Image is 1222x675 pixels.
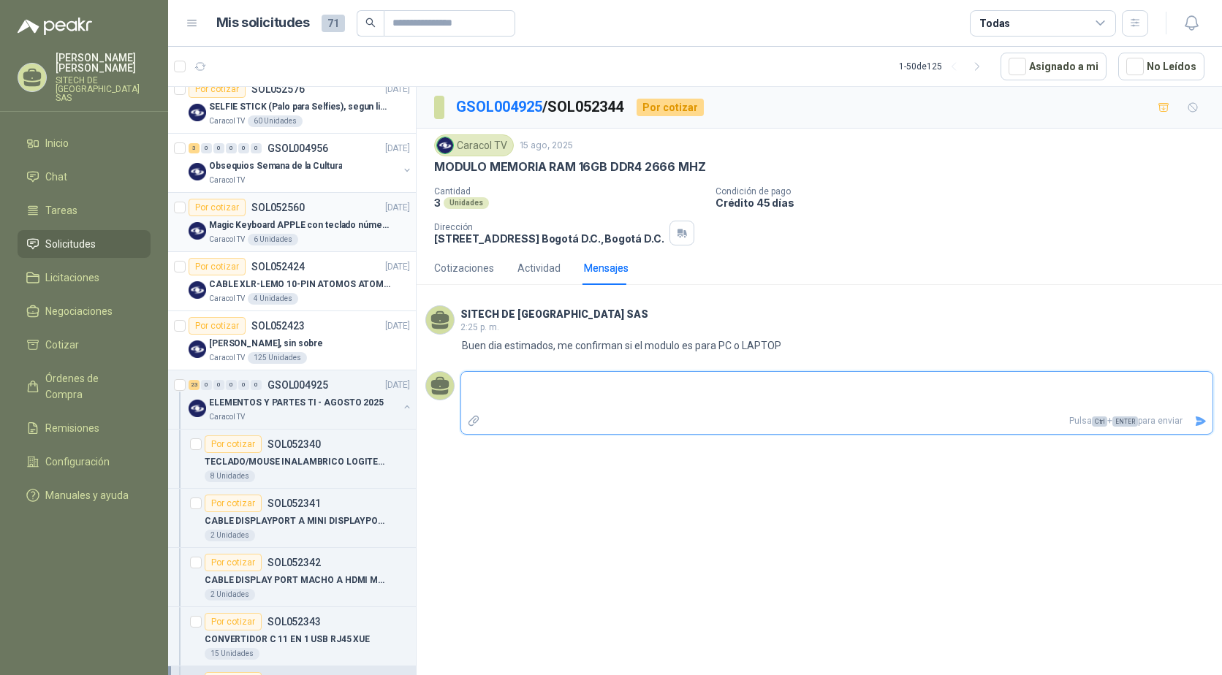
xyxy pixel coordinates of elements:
[18,414,151,442] a: Remisiones
[267,498,321,508] p: SOL052341
[205,435,262,453] div: Por cotizar
[267,617,321,627] p: SOL052343
[437,137,453,153] img: Company Logo
[205,589,255,600] div: 2 Unidades
[209,100,391,114] p: SELFIE STICK (Palo para Selfies), segun link adjunto
[1188,408,1212,434] button: Enviar
[168,607,416,666] a: Por cotizarSOL052343CONVERTIDOR C 11 EN 1 USB RJ45 XUE15 Unidades
[45,337,79,353] span: Cotizar
[248,352,307,364] div: 125 Unidades
[18,481,151,509] a: Manuales y ayuda
[18,197,151,224] a: Tareas
[18,365,151,408] a: Órdenes de Compra
[365,18,376,28] span: search
[213,380,224,390] div: 0
[238,380,249,390] div: 0
[45,454,110,470] span: Configuración
[213,143,224,153] div: 0
[189,376,413,423] a: 23 0 0 0 0 0 GSOL004925[DATE] Company LogoELEMENTOS Y PARTES TI - AGOSTO 2025Caracol TV
[45,370,137,403] span: Órdenes de Compra
[201,143,212,153] div: 0
[205,455,387,469] p: TECLADO/MOUSE INALAMBRICO LOGITECH MK270
[434,222,664,232] p: Dirección
[18,18,92,35] img: Logo peakr
[716,197,1216,209] p: Crédito 45 días
[209,411,245,423] p: Caracol TV
[189,258,246,275] div: Por cotizar
[201,380,212,390] div: 0
[251,380,262,390] div: 0
[209,159,342,173] p: Obsequios Semana de la Cultura
[45,487,129,503] span: Manuales y ayuda
[385,260,410,274] p: [DATE]
[267,143,328,153] p: GSOL004956
[251,262,305,272] p: SOL052424
[205,514,387,528] p: CABLE DISPLAYPORT A MINI DISPLAYPORT
[251,321,305,331] p: SOL052423
[460,310,648,319] h3: SITECH DE [GEOGRAPHIC_DATA] SAS
[520,139,573,153] p: 15 ago, 2025
[267,380,328,390] p: GSOL004925
[251,84,305,94] p: SOL052576
[251,143,262,153] div: 0
[1092,416,1107,427] span: Ctrl
[205,554,262,571] div: Por cotizar
[168,548,416,607] a: Por cotizarSOL052342CABLE DISPLAY PORT MACHO A HDMI MACHO2 Unidades
[434,186,704,197] p: Cantidad
[1118,53,1204,80] button: No Leídos
[226,380,237,390] div: 0
[18,230,151,258] a: Solicitudes
[251,202,305,213] p: SOL052560
[205,648,259,660] div: 15 Unidades
[18,163,151,191] a: Chat
[205,613,262,630] div: Por cotizar
[486,408,1189,434] p: Pulsa + para enviar
[460,322,499,332] span: 2:25 p. m.
[216,12,310,34] h1: Mis solicitudes
[385,83,410,96] p: [DATE]
[462,337,781,354] p: Buen dia estimados, me confirman si el modulo es para PC o LAPTOP
[205,470,255,482] div: 8 Unidades
[1001,53,1107,80] button: Asignado a mi
[189,281,206,299] img: Company Logo
[168,489,416,548] a: Por cotizarSOL052341CABLE DISPLAYPORT A MINI DISPLAYPORT2 Unidades
[716,186,1216,197] p: Condición de pago
[637,99,704,116] div: Por cotizar
[205,573,387,587] p: CABLE DISPLAY PORT MACHO A HDMI MACHO
[45,420,99,436] span: Remisiones
[45,169,67,185] span: Chat
[456,98,542,115] a: GSOL004925
[444,197,489,209] div: Unidades
[322,15,345,32] span: 71
[189,163,206,180] img: Company Logo
[189,143,200,153] div: 3
[434,260,494,276] div: Cotizaciones
[18,129,151,157] a: Inicio
[189,340,206,358] img: Company Logo
[205,633,370,647] p: CONVERTIDOR C 11 EN 1 USB RJ45 XUE
[209,115,245,127] p: Caracol TV
[168,252,416,311] a: Por cotizarSOL052424[DATE] Company LogoCABLE XLR-LEMO 10-PIN ATOMOS ATOMCAB016Caracol TV4 Unidades
[209,337,323,351] p: [PERSON_NAME], sin sobre
[189,140,413,186] a: 3 0 0 0 0 0 GSOL004956[DATE] Company LogoObsequios Semana de la CulturaCaracol TV
[189,380,200,390] div: 23
[18,448,151,476] a: Configuración
[461,408,486,434] label: Adjuntar archivos
[385,319,410,333] p: [DATE]
[517,260,561,276] div: Actividad
[209,278,391,291] p: CABLE XLR-LEMO 10-PIN ATOMOS ATOMCAB016
[18,264,151,291] a: Licitaciones
[168,193,416,252] a: Por cotizarSOL052560[DATE] Company LogoMagic Keyboard APPLE con teclado númerico en Español Plate...
[205,495,262,512] div: Por cotizar
[189,317,246,335] div: Por cotizar
[267,557,321,568] p: SOL052342
[45,236,96,252] span: Solicitudes
[238,143,249,153] div: 0
[979,15,1010,31] div: Todas
[45,270,99,286] span: Licitaciones
[189,80,246,98] div: Por cotizar
[189,222,206,240] img: Company Logo
[168,430,416,489] a: Por cotizarSOL052340TECLADO/MOUSE INALAMBRICO LOGITECH MK2708 Unidades
[209,293,245,305] p: Caracol TV
[434,232,664,245] p: [STREET_ADDRESS] Bogotá D.C. , Bogotá D.C.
